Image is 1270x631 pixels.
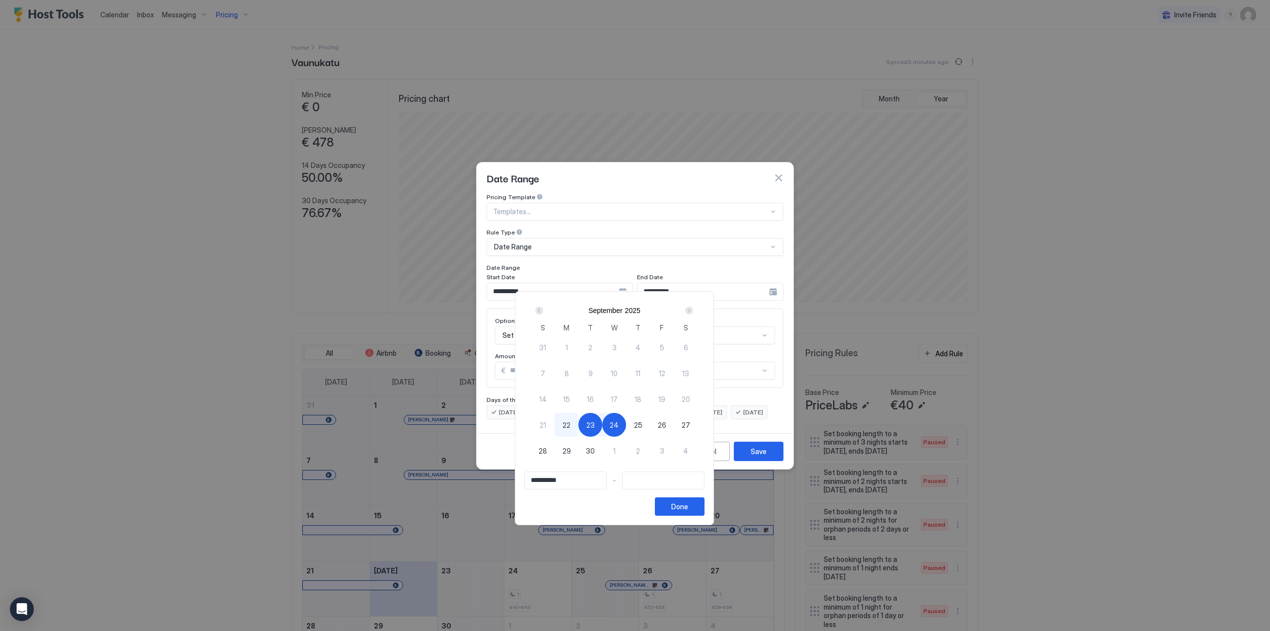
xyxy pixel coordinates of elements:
[660,322,664,333] span: F
[613,476,616,485] span: -
[588,368,593,379] span: 9
[586,446,595,456] span: 30
[555,439,578,463] button: 29
[626,361,650,385] button: 11
[626,387,650,411] button: 18
[650,439,674,463] button: 3
[555,361,578,385] button: 8
[658,420,666,430] span: 26
[540,420,546,430] span: 21
[10,597,34,621] div: Open Intercom Messenger
[578,439,602,463] button: 30
[650,387,674,411] button: 19
[650,413,674,437] button: 26
[555,387,578,411] button: 15
[586,420,595,430] span: 23
[578,387,602,411] button: 16
[531,361,555,385] button: 7
[602,413,626,437] button: 24
[578,335,602,359] button: 2
[564,368,569,379] span: 8
[611,322,618,333] span: W
[563,446,571,456] span: 29
[636,446,640,456] span: 2
[531,439,555,463] button: 28
[531,335,555,359] button: 31
[682,305,695,316] button: Next
[674,387,698,411] button: 20
[671,501,688,512] div: Done
[541,368,545,379] span: 7
[578,413,602,437] button: 23
[587,394,594,404] span: 16
[611,394,618,404] span: 17
[539,394,547,404] span: 14
[635,368,640,379] span: 11
[635,322,640,333] span: T
[660,446,664,456] span: 3
[565,342,568,353] span: 1
[623,472,704,489] input: Input Field
[660,342,664,353] span: 5
[674,335,698,359] button: 6
[683,446,688,456] span: 4
[674,361,698,385] button: 13
[588,307,622,315] button: September
[684,322,688,333] span: S
[674,413,698,437] button: 27
[588,342,592,353] span: 2
[602,335,626,359] button: 3
[684,342,688,353] span: 6
[533,305,547,316] button: Prev
[588,322,593,333] span: T
[610,420,619,430] span: 24
[626,335,650,359] button: 4
[626,439,650,463] button: 2
[555,335,578,359] button: 1
[635,394,641,404] span: 18
[531,413,555,437] button: 21
[613,446,616,456] span: 1
[612,342,617,353] span: 3
[635,342,640,353] span: 4
[625,307,640,315] button: 2025
[658,394,665,404] span: 19
[564,322,569,333] span: M
[650,361,674,385] button: 12
[563,394,570,404] span: 15
[674,439,698,463] button: 4
[539,446,547,456] span: 28
[634,420,642,430] span: 25
[602,387,626,411] button: 17
[602,361,626,385] button: 10
[611,368,618,379] span: 10
[650,335,674,359] button: 5
[541,322,545,333] span: S
[682,368,689,379] span: 13
[555,413,578,437] button: 22
[682,420,690,430] span: 27
[626,413,650,437] button: 25
[531,387,555,411] button: 14
[563,420,570,430] span: 22
[682,394,690,404] span: 20
[525,472,606,489] input: Input Field
[578,361,602,385] button: 9
[539,342,546,353] span: 31
[655,497,705,516] button: Done
[602,439,626,463] button: 1
[659,368,665,379] span: 12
